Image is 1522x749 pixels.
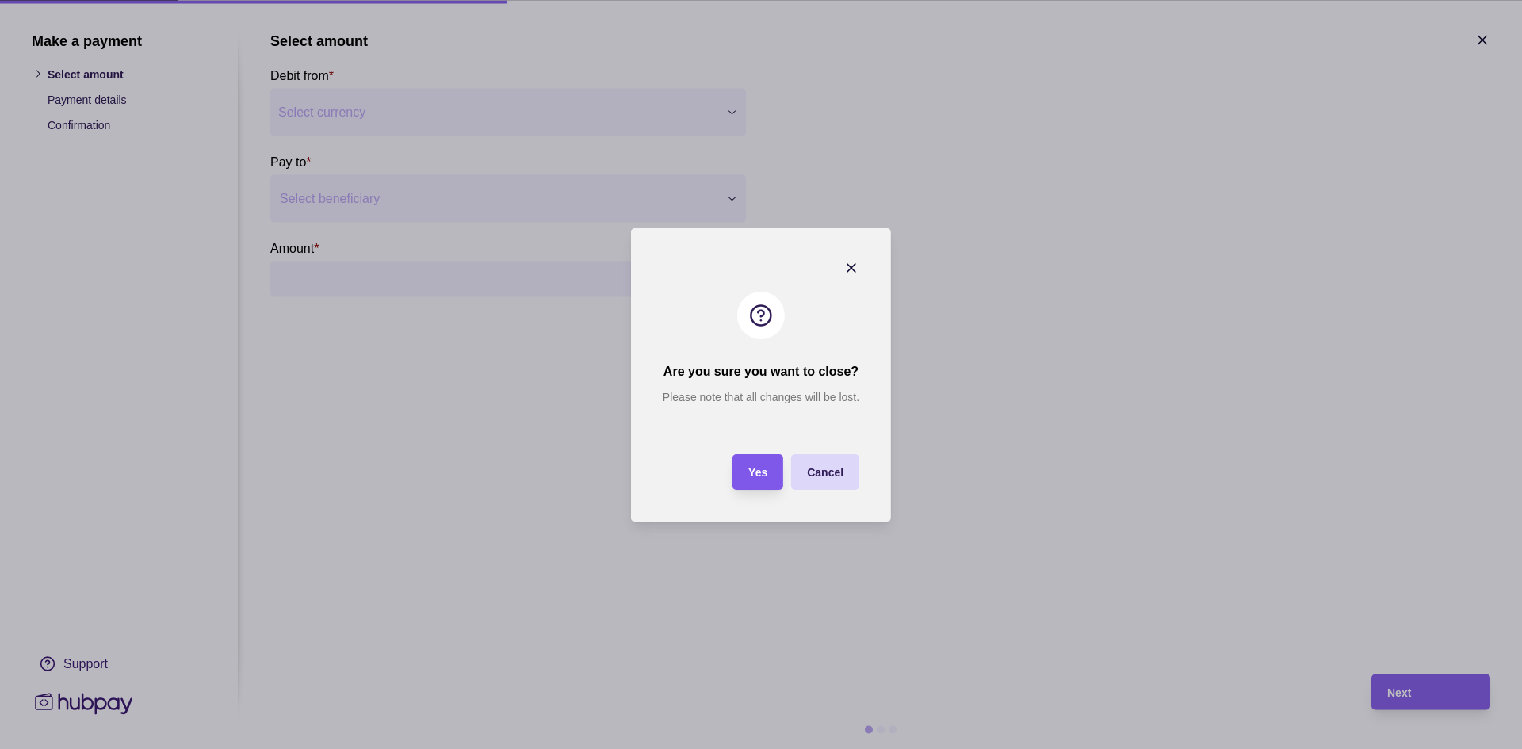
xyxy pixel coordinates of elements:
p: Please note that all changes will be lost. [663,388,859,406]
span: Cancel [807,466,843,479]
h2: Are you sure you want to close? [663,363,859,380]
button: Cancel [791,454,859,490]
span: Yes [748,466,767,479]
button: Yes [732,454,783,490]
